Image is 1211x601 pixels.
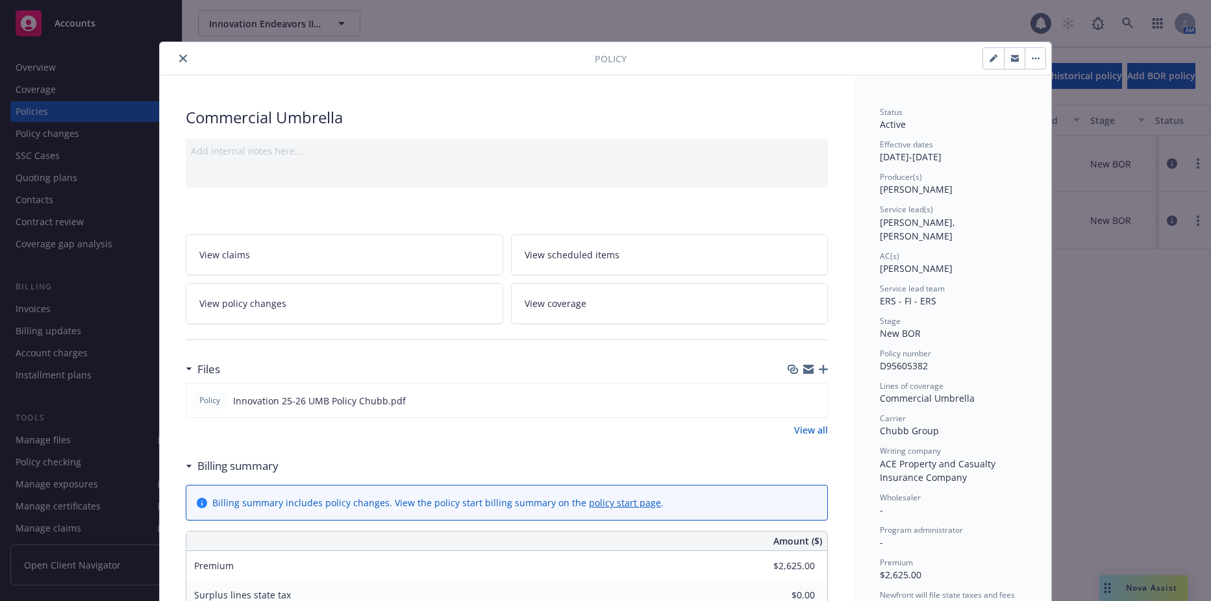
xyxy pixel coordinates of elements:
span: Service lead(s) [880,204,933,215]
div: Commercial Umbrella [880,391,1025,405]
span: - [880,504,883,516]
span: $2,625.00 [880,569,921,581]
span: Newfront will file state taxes and fees [880,589,1015,600]
span: [PERSON_NAME], [PERSON_NAME] [880,216,958,242]
span: Wholesaler [880,492,921,503]
div: Commercial Umbrella [186,106,828,129]
span: New BOR [880,327,921,339]
a: View scheduled items [511,234,829,275]
h3: Billing summary [197,458,279,474]
div: Files [186,361,220,378]
span: Active [880,118,906,130]
span: Premium [880,557,913,568]
span: Carrier [880,413,906,424]
h3: Files [197,361,220,378]
input: 0.00 [738,556,823,576]
span: Stage [880,315,901,326]
span: - [880,536,883,548]
div: Add internal notes here... [191,144,823,158]
button: download file [790,394,800,408]
span: Policy number [880,348,931,359]
span: [PERSON_NAME] [880,183,953,195]
span: [PERSON_NAME] [880,262,953,275]
span: View scheduled items [525,248,619,262]
span: Premium [194,559,234,572]
span: Program administrator [880,524,963,535]
a: View coverage [511,283,829,324]
span: Policy [595,52,627,66]
span: Amount ($) [773,534,822,548]
span: View claims [199,248,250,262]
span: ERS - FI - ERS [880,295,936,307]
span: Effective dates [880,139,933,150]
span: Service lead team [880,283,945,294]
div: Billing summary includes policy changes. View the policy start billing summary on the . [212,496,664,509]
span: View policy changes [199,297,286,310]
span: Surplus lines state tax [194,589,291,601]
div: [DATE] - [DATE] [880,139,1025,164]
span: Status [880,106,903,117]
a: View policy changes [186,283,503,324]
a: View claims [186,234,503,275]
span: Producer(s) [880,171,922,182]
span: D95605382 [880,360,928,372]
span: Writing company [880,445,941,456]
button: close [175,51,191,66]
span: View coverage [525,297,586,310]
span: AC(s) [880,251,899,262]
a: View all [794,423,828,437]
a: policy start page [589,497,661,509]
div: Billing summary [186,458,279,474]
span: Chubb Group [880,424,939,437]
span: Lines of coverage [880,380,943,391]
span: Policy [197,395,223,406]
span: ACE Property and Casualty Insurance Company [880,458,998,484]
button: preview file [810,394,822,408]
span: Innovation 25-26 UMB Policy Chubb.pdf [233,394,406,408]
